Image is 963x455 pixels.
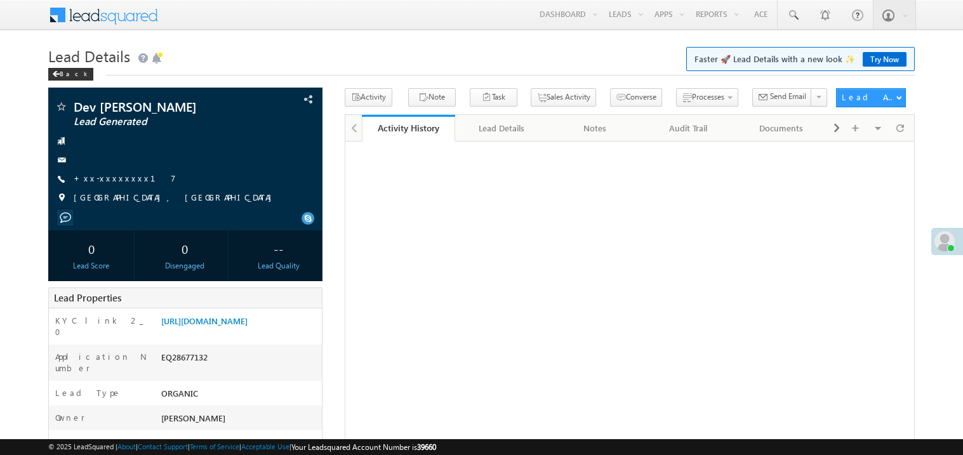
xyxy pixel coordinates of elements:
div: 0 [51,237,131,260]
a: Notes [548,115,642,142]
span: Lead Details [48,46,130,66]
div: Lead Actions [842,91,896,103]
span: © 2025 LeadSquared | | | | | [48,441,436,453]
button: Activity [345,88,392,107]
span: [GEOGRAPHIC_DATA], [GEOGRAPHIC_DATA] [74,192,278,204]
button: Note [408,88,456,107]
label: Lead Type [55,387,121,399]
span: Lead Properties [54,291,121,304]
a: Documents [735,115,828,142]
div: ORGANIC [158,387,322,405]
button: Task [470,88,517,107]
a: Back [48,67,100,78]
div: Back [48,68,93,81]
span: Lead Generated [74,115,244,128]
button: Lead Actions [836,88,906,107]
div: 0 [145,237,225,260]
div: Activity History [371,122,446,134]
a: Audit Trail [642,115,735,142]
button: Processes [676,88,738,107]
span: 39660 [417,442,436,452]
span: Dev [PERSON_NAME] [74,100,244,113]
label: Application Number [55,351,148,374]
div: EQ28677132 [158,351,322,369]
span: Processes [692,92,724,102]
button: Send Email [752,88,812,107]
div: Audit Trail [652,121,724,136]
div: Documents [745,121,817,136]
a: Lead Details [455,115,548,142]
div: Notes [559,121,630,136]
a: Acceptable Use [241,442,289,451]
a: Contact Support [138,442,188,451]
label: Owner [55,412,85,423]
label: KYC link 2_0 [55,315,148,338]
span: Faster 🚀 Lead Details with a new look ✨ [694,53,907,65]
a: Try Now [863,52,907,67]
span: [PERSON_NAME] [161,412,225,423]
span: Your Leadsquared Account Number is [291,442,436,452]
span: Send Email [770,91,806,102]
a: Terms of Service [190,442,239,451]
div: Lead Details [465,121,537,136]
div: Lead Quality [239,260,319,272]
a: +xx-xxxxxxxx17 [74,173,176,183]
a: [URL][DOMAIN_NAME] [161,315,248,326]
div: Lead Score [51,260,131,272]
div: -- [239,237,319,260]
a: Activity History [362,115,455,142]
button: Converse [610,88,662,107]
a: About [117,442,136,451]
div: Disengaged [145,260,225,272]
button: Sales Activity [531,88,596,107]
